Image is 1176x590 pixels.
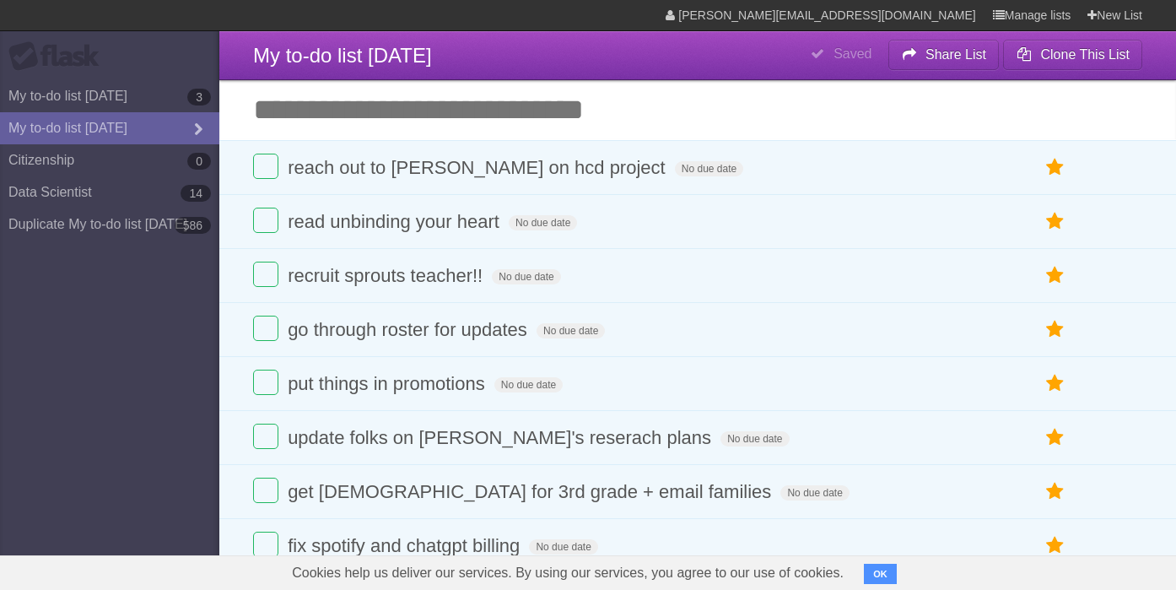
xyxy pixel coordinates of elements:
label: Done [253,208,278,233]
span: go through roster for updates [288,319,531,340]
span: recruit sprouts teacher!! [288,265,487,286]
span: fix spotify and chatgpt billing [288,535,524,556]
span: Cookies help us deliver our services. By using our services, you agree to our use of cookies. [275,556,860,590]
label: Done [253,424,278,449]
div: Flask [8,41,110,72]
span: No due date [720,431,789,447]
label: Done [253,532,278,557]
label: Star task [1039,478,1071,506]
span: No due date [529,539,597,555]
span: No due date [492,269,560,284]
label: Star task [1039,154,1071,181]
label: Done [253,370,278,395]
span: update folks on [PERSON_NAME]'s reserach plans [288,427,715,448]
button: Clone This List [1003,40,1142,70]
label: Star task [1039,424,1071,452]
button: OK [864,564,897,584]
b: 14 [181,185,211,202]
span: No due date [509,215,577,230]
b: 586 [175,217,211,234]
label: Done [253,316,278,341]
label: Star task [1039,370,1071,398]
button: Share List [888,40,1000,70]
label: Star task [1039,532,1071,560]
label: Star task [1039,316,1071,344]
span: read unbinding your heart [288,211,504,232]
label: Done [253,262,278,287]
label: Star task [1039,208,1071,235]
span: get [DEMOGRAPHIC_DATA] for 3rd grade + email families [288,481,775,502]
b: 0 [187,153,211,170]
span: No due date [675,161,743,176]
span: No due date [780,485,849,501]
span: reach out to [PERSON_NAME] on hcd project [288,157,670,178]
label: Done [253,154,278,179]
label: Done [253,478,278,503]
span: No due date [494,377,563,392]
b: Saved [833,46,871,61]
label: Star task [1039,262,1071,290]
span: put things in promotions [288,373,489,394]
span: No due date [537,323,605,338]
b: 3 [187,89,211,106]
b: Share List [925,47,986,62]
span: My to-do list [DATE] [253,44,432,67]
b: Clone This List [1040,47,1130,62]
